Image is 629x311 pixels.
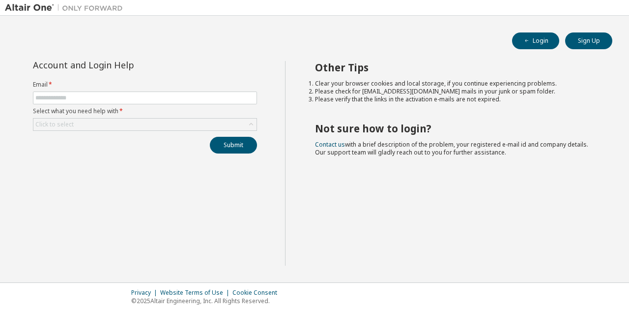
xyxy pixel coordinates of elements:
label: Select what you need help with [33,107,257,115]
div: Website Terms of Use [160,289,232,297]
a: Contact us [315,140,345,149]
div: Click to select [35,121,74,128]
div: Cookie Consent [232,289,283,297]
div: Click to select [33,119,257,130]
li: Clear your browser cookies and local storage, if you continue experiencing problems. [315,80,595,88]
div: Privacy [131,289,160,297]
div: Account and Login Help [33,61,212,69]
button: Sign Up [565,32,612,49]
h2: Not sure how to login? [315,122,595,135]
li: Please check for [EMAIL_ADDRESS][DOMAIN_NAME] mails in your junk or spam folder. [315,88,595,95]
button: Submit [210,137,257,154]
p: © 2025 Altair Engineering, Inc. All Rights Reserved. [131,297,283,305]
span: with a brief description of the problem, your registered e-mail id and company details. Our suppo... [315,140,588,156]
h2: Other Tips [315,61,595,74]
img: Altair One [5,3,128,13]
button: Login [512,32,559,49]
li: Please verify that the links in the activation e-mails are not expired. [315,95,595,103]
label: Email [33,81,257,89]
